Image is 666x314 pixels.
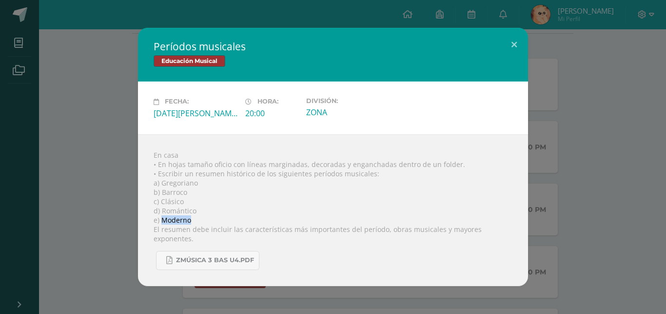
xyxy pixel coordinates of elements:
a: Zmúsica 3 Bas U4.pdf [156,251,259,270]
label: División: [306,97,390,105]
span: Fecha: [165,98,189,105]
div: [DATE][PERSON_NAME] [154,108,237,119]
span: Hora: [257,98,278,105]
div: En casa • En hojas tamaño oficio con líneas marginadas, decoradas y enganchadas dentro de un fold... [138,134,528,286]
button: Close (Esc) [500,28,528,61]
div: ZONA [306,107,390,118]
h2: Períodos musicales [154,40,512,53]
span: Educación Musical [154,55,225,67]
div: 20:00 [245,108,298,119]
span: Zmúsica 3 Bas U4.pdf [176,256,254,264]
